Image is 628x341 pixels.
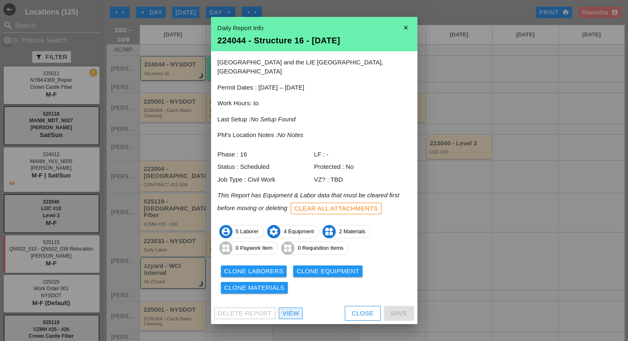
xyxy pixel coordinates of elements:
i: widgets [219,242,232,255]
div: Clone Laborers [224,267,284,276]
div: Status : Scheduled [218,162,314,172]
div: Phase : 16 [218,150,314,159]
a: View [279,308,303,319]
div: Job Type : Civil Work [218,175,314,185]
p: PM's Location Notes : [218,130,411,140]
div: Protected : No [314,162,411,172]
span: 2 Materials [323,225,370,238]
button: Clear All Attachments [291,203,382,214]
i: settings [267,225,280,238]
p: [GEOGRAPHIC_DATA] and the LIE [GEOGRAPHIC_DATA], [GEOGRAPHIC_DATA] [218,58,411,76]
i: This Report has Equipment & Labor data that must be cleared first before moving or deleting [218,192,399,211]
i: close [398,19,414,36]
div: Daily Report Info [218,24,411,33]
i: No Setup Found [251,116,296,123]
div: Clone Equipment [296,267,359,276]
div: Close [352,309,374,318]
span: 4 Equipment [268,225,319,238]
div: Clone Materials [224,283,285,293]
div: Clear All Attachments [294,204,378,213]
i: widgets [322,225,336,238]
button: Clone Equipment [293,265,363,277]
p: Permit Dates : [DATE] – [DATE] [218,83,411,92]
div: LF : - [314,150,411,159]
button: Close [345,306,381,321]
div: View [282,309,299,318]
button: Clone Materials [221,282,288,294]
span: 0 Paywork Item [220,242,278,255]
div: 224044 - Structure 16 - [DATE] [218,36,411,45]
p: Last Setup : [218,115,411,124]
i: widgets [281,242,294,255]
i: No Notes [277,131,303,138]
i: account_circle [219,225,232,238]
div: VZ? : TBD [314,175,411,185]
span: 5 Laborer [220,225,264,238]
span: 0 Requisition Items [282,242,348,255]
button: Clone Laborers [221,265,287,277]
p: Work Hours: to [218,99,411,108]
